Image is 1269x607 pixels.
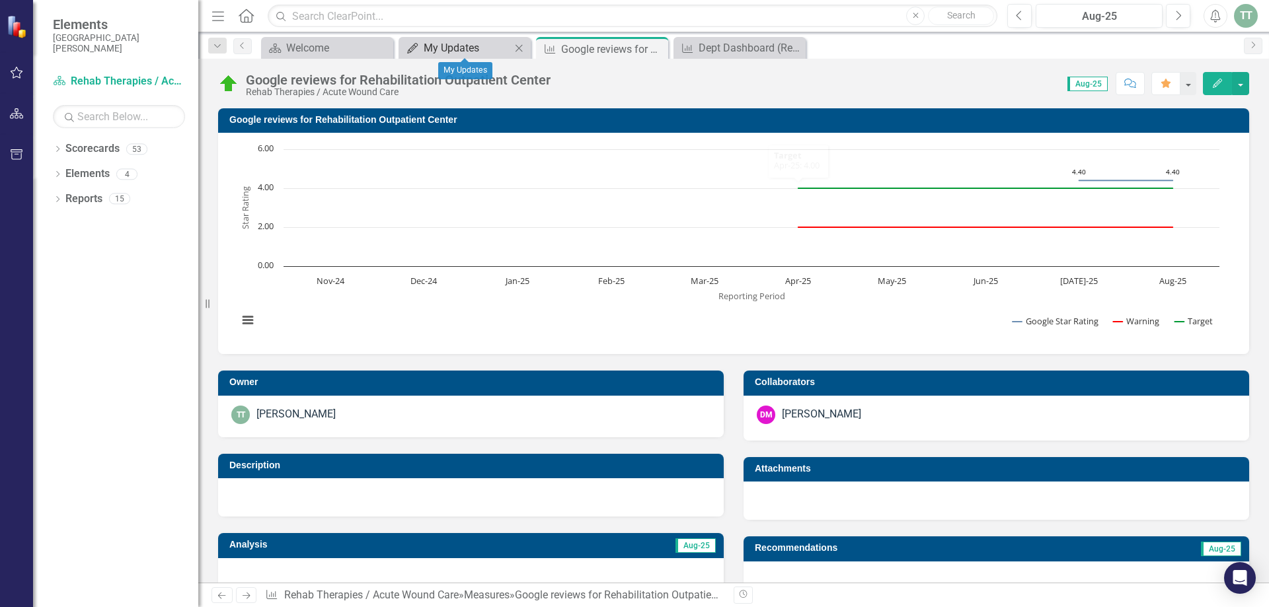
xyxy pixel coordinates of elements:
div: Google reviews for Rehabilitation Outpatient Center [561,41,665,57]
a: Rehab Therapies / Acute Wound Care [284,589,459,601]
a: My Updates [402,40,511,56]
text: [DATE]-25 [1060,275,1098,287]
div: TT [231,406,250,424]
text: Apr-25 [785,275,811,287]
a: Elements [65,166,110,182]
span: Aug-25 [1067,77,1108,91]
input: Search Below... [53,105,185,128]
button: View chart menu, Chart [239,311,257,330]
h3: Owner [229,377,717,387]
div: Open Intercom Messenger [1224,562,1256,594]
svg: Interactive chart [231,143,1226,341]
a: Dept Dashboard (Rehab Therapies) - OP Rehab Evaluations [677,40,802,56]
g: Target, line 3 of 3 with 10 data points. [330,186,1176,191]
input: Search ClearPoint... [268,5,997,28]
h3: Analysis [229,540,462,550]
img: On Target [218,73,239,94]
text: Nov-24 [317,275,345,287]
text: 0.00 [258,259,274,271]
h3: Google reviews for Rehabilitation Outpatient Center [229,115,1243,125]
button: Aug-25 [1036,4,1163,28]
a: Measures [464,589,510,601]
text: Reporting Period [718,290,785,302]
div: DM [757,406,775,424]
div: My Updates [424,40,511,56]
button: Show Google Star Rating [1013,315,1099,327]
div: [PERSON_NAME] [256,407,336,422]
div: Aug-25 [1040,9,1158,24]
text: Dec-24 [410,275,438,287]
div: Rehab Therapies / Acute Wound Care [246,87,551,97]
a: Welcome [264,40,390,56]
text: 4.00 [258,181,274,193]
div: Welcome [286,40,390,56]
div: 53 [126,143,147,155]
span: Aug-25 [675,538,716,553]
div: Dept Dashboard (Rehab Therapies) - OP Rehab Evaluations [699,40,802,56]
text: 4.40 [1072,167,1086,176]
img: ClearPoint Strategy [7,15,30,38]
button: Show Warning [1113,315,1160,327]
div: [PERSON_NAME] [782,407,861,422]
text: Jun-25 [972,275,998,287]
h3: Description [229,460,717,470]
text: 4.40 [1166,167,1180,176]
div: My Updates [438,62,492,79]
a: Scorecards [65,141,120,157]
text: 2.00 [258,220,274,232]
div: 4 [116,168,137,180]
g: Warning, line 2 of 3 with 10 data points. [330,225,1176,230]
small: [GEOGRAPHIC_DATA][PERSON_NAME] [53,32,185,54]
button: Search [928,7,994,25]
text: Aug-25 [1159,275,1186,287]
text: May-25 [878,275,906,287]
h3: Collaborators [755,377,1243,387]
h3: Recommendations [755,543,1079,553]
h3: Attachments [755,464,1243,474]
span: Search [947,10,976,20]
text: Mar-25 [691,275,718,287]
div: » » [265,588,724,603]
a: Reports [65,192,102,207]
span: Aug-25 [1201,542,1241,556]
button: TT [1234,4,1258,28]
button: Show Target [1174,315,1213,327]
text: Feb-25 [598,275,625,287]
text: 6.00 [258,142,274,154]
div: Chart. Highcharts interactive chart. [231,143,1236,341]
text: Jan-25 [504,275,529,287]
div: Google reviews for Rehabilitation Outpatient Center [515,589,753,601]
div: 15 [109,194,130,205]
text: Star Rating [239,186,251,229]
span: Elements [53,17,185,32]
div: Google reviews for Rehabilitation Outpatient Center [246,73,551,87]
a: Rehab Therapies / Acute Wound Care [53,74,185,89]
